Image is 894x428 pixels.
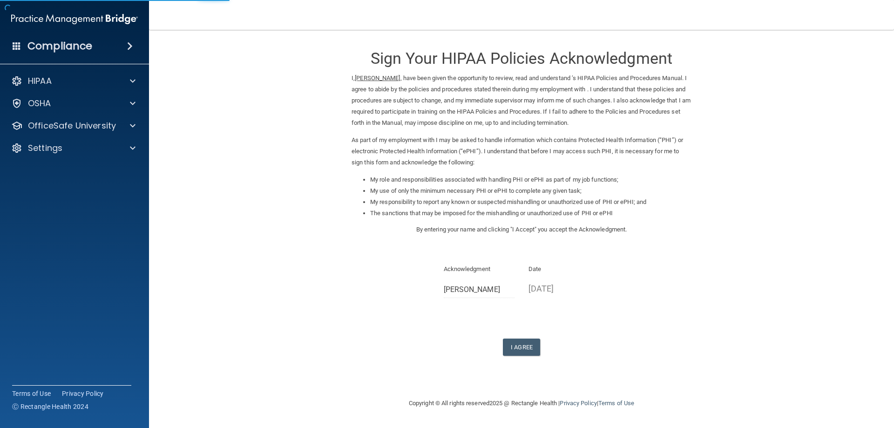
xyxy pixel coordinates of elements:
a: Privacy Policy [62,389,104,398]
ins: [PERSON_NAME] [355,75,400,82]
a: Privacy Policy [560,400,596,407]
p: I, , have been given the opportunity to review, read and understand ’s HIPAA Policies and Procedu... [352,73,691,129]
a: Terms of Use [598,400,634,407]
button: I Agree [503,339,540,356]
h4: Compliance [27,40,92,53]
div: Copyright © All rights reserved 2025 @ Rectangle Health | | [352,388,691,418]
input: Full Name [444,281,515,298]
p: By entering your name and clicking "I Accept" you accept the Acknowledgment. [352,224,691,235]
p: Date [528,264,600,275]
p: As part of my employment with I may be asked to handle information which contains Protected Healt... [352,135,691,168]
a: Settings [11,143,135,154]
a: OSHA [11,98,135,109]
p: [DATE] [528,281,600,296]
p: Settings [28,143,62,154]
li: The sanctions that may be imposed for the mishandling or unauthorized use of PHI or ePHI [370,208,691,219]
p: Acknowledgment [444,264,515,275]
li: My use of only the minimum necessary PHI or ePHI to complete any given task; [370,185,691,197]
a: Terms of Use [12,389,51,398]
li: My role and responsibilities associated with handling PHI or ePHI as part of my job functions; [370,174,691,185]
span: Ⓒ Rectangle Health 2024 [12,402,88,411]
a: OfficeSafe University [11,120,135,131]
p: OSHA [28,98,51,109]
p: OfficeSafe University [28,120,116,131]
a: HIPAA [11,75,135,87]
li: My responsibility to report any known or suspected mishandling or unauthorized use of PHI or ePHI... [370,197,691,208]
h3: Sign Your HIPAA Policies Acknowledgment [352,50,691,67]
img: PMB logo [11,10,138,28]
p: HIPAA [28,75,52,87]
